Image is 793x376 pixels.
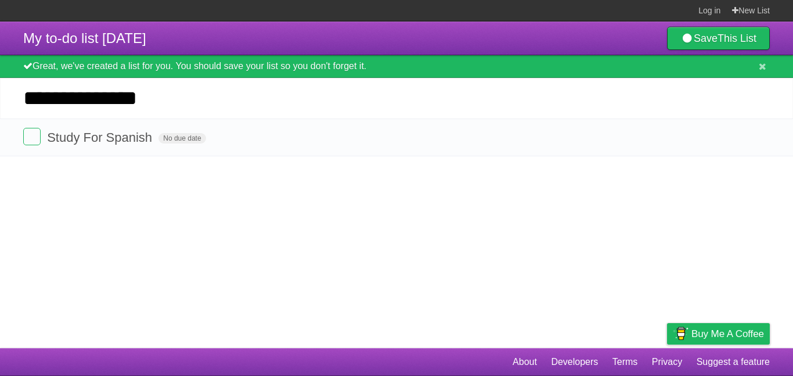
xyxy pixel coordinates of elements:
a: About [513,351,537,373]
a: Privacy [652,351,682,373]
a: Buy me a coffee [667,323,770,345]
span: No due date [158,133,206,144]
label: Done [23,128,41,145]
img: Buy me a coffee [673,324,689,343]
span: My to-do list [DATE] [23,30,146,46]
b: This List [718,33,756,44]
span: Buy me a coffee [691,324,764,344]
a: Terms [612,351,638,373]
a: Developers [551,351,598,373]
a: Suggest a feature [697,351,770,373]
a: SaveThis List [667,27,770,50]
span: Study For Spanish [47,130,155,145]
